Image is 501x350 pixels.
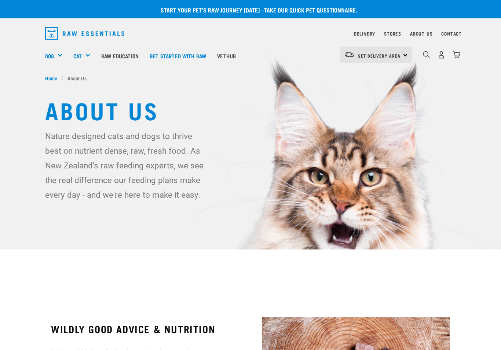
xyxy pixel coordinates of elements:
[453,51,460,59] img: home-icon@2x.png
[384,32,401,35] a: Stores
[73,52,82,60] a: Cat
[45,96,456,123] h1: About Us
[358,54,401,57] span: Set Delivery Area
[212,41,241,70] a: Vethub
[45,52,54,60] a: Dog
[39,24,462,43] nav: dropdown navigation
[354,32,375,35] a: Delivery
[144,41,212,70] a: Get started with Raw
[441,32,462,35] a: Contact
[423,51,430,58] img: home-icon-1@2x.png
[51,323,239,335] h3: WILDLY GOOD ADVICE & NUTRITION
[45,74,57,82] span: Home
[344,51,354,58] img: van-moving.png
[45,74,61,82] a: Home
[45,27,124,40] img: Raw Essentials Logo
[264,8,357,11] a: take our quick pet questionnaire.
[438,51,445,59] img: user.png
[45,74,456,82] nav: breadcrumbs
[410,32,432,35] a: About Us
[45,129,209,202] p: Nature designed cats and dogs to thrive best on nutrient dense, raw, fresh food. As New Zealand's...
[96,41,144,70] a: Raw Education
